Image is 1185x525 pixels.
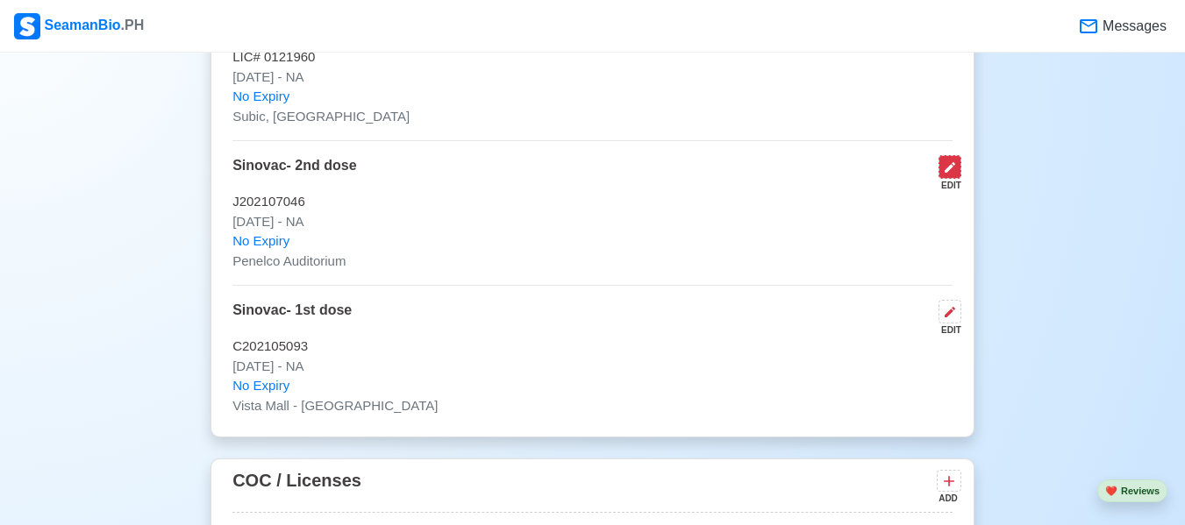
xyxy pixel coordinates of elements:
img: Logo [14,13,40,39]
p: [DATE] - NA [232,67,953,88]
p: Sinovac- 2nd dose [232,155,356,192]
span: No Expiry [232,231,289,252]
span: COC / Licenses [232,471,361,490]
p: [DATE] - NA [232,357,953,377]
span: heart [1105,486,1117,496]
span: .PH [121,18,145,32]
div: ADD [937,492,958,505]
span: No Expiry [232,87,289,107]
div: EDIT [932,179,961,192]
p: [DATE] - NA [232,212,953,232]
span: Messages [1099,16,1167,37]
p: C202105093 [232,337,953,357]
span: No Expiry [232,376,289,396]
p: Penelco Auditorium [232,252,953,272]
p: Vista Mall - [GEOGRAPHIC_DATA] [232,396,953,416]
p: Subic, [GEOGRAPHIC_DATA] [232,107,953,127]
p: J202107046 [232,192,953,212]
div: EDIT [932,323,961,337]
p: LIC# 0121960 [232,47,953,67]
p: Sinovac- 1st dose [232,300,352,337]
div: SeamanBio [14,13,144,39]
button: heartReviews [1097,479,1167,503]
